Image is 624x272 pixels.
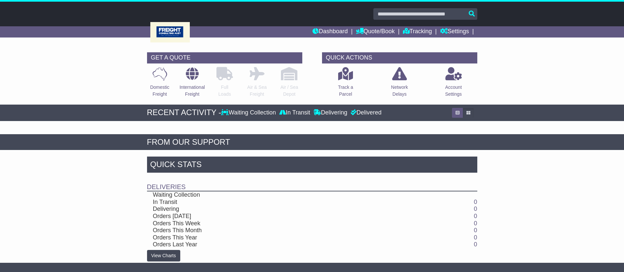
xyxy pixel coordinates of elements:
[147,137,477,147] div: FROM OUR SUPPORT
[147,52,302,63] div: GET A QUOTE
[179,67,205,101] a: InternationalFreight
[474,213,477,219] a: 0
[180,84,205,98] p: International Freight
[391,67,408,101] a: NetworkDelays
[150,67,169,101] a: DomesticFreight
[150,84,169,98] p: Domestic Freight
[445,84,462,98] p: Account Settings
[150,22,190,42] img: Freight Consulting Aust
[474,199,477,205] a: 0
[147,206,430,213] td: Delivering
[338,84,353,98] p: Track a Parcel
[147,174,477,191] td: Deliveries
[403,26,432,37] a: Tracking
[349,109,382,116] div: Delivered
[337,67,353,101] a: Track aParcel
[147,191,430,199] td: Waiting Collection
[147,227,430,234] td: Orders This Month
[147,220,430,227] td: Orders This Week
[312,26,348,37] a: Dashboard
[221,109,277,116] div: Waiting Collection
[216,84,233,98] p: Full Loads
[391,84,408,98] p: Network Delays
[474,220,477,227] a: 0
[356,26,395,37] a: Quote/Book
[312,109,349,116] div: Delivering
[147,250,180,261] a: View Charts
[474,234,477,241] a: 0
[147,199,430,206] td: In Transit
[474,227,477,234] a: 0
[147,157,477,174] div: Quick Stats
[474,206,477,212] a: 0
[278,109,312,116] div: In Transit
[445,67,462,101] a: AccountSettings
[147,241,430,248] td: Orders Last Year
[147,234,430,241] td: Orders This Year
[147,108,221,117] div: RECENT ACTIVITY -
[247,84,267,98] p: Air & Sea Freight
[440,26,469,37] a: Settings
[281,84,298,98] p: Air / Sea Depot
[322,52,477,63] div: QUICK ACTIONS
[147,213,430,220] td: Orders [DATE]
[474,241,477,248] a: 0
